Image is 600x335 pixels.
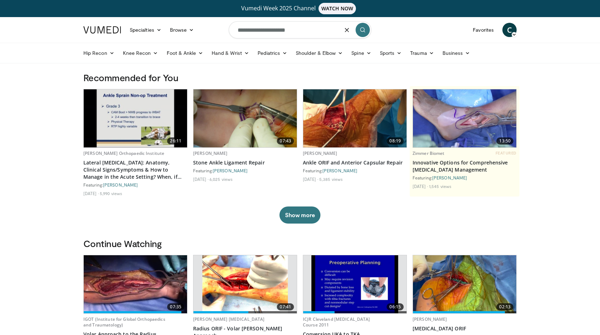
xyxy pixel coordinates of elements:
[193,89,297,147] img: 5c988a3b-ab12-4801-b86e-0073d8051b9e.620x360_q85_upscale.jpg
[413,89,516,147] img: ce164293-0bd9-447d-b578-fc653e6584c8.620x360_q85_upscale.jpg
[193,255,297,313] a: 07:41
[193,150,228,156] a: [PERSON_NAME]
[84,89,187,147] img: b9614b73-979d-4b28-9abd-6f23ea361d68.620x360_q85_upscale.jpg
[162,46,208,60] a: Foot & Ankle
[322,168,357,173] a: [PERSON_NAME]
[303,176,318,182] li: [DATE]
[210,176,233,182] li: 6,025 views
[387,303,404,310] span: 06:15
[193,176,208,182] li: [DATE]
[253,46,291,60] a: Pediatrics
[83,150,164,156] a: [PERSON_NAME] Orthopaedic Institute
[496,303,513,310] span: 02:13
[277,303,294,310] span: 07:41
[79,46,119,60] a: Hip Recon
[193,316,264,322] a: [PERSON_NAME] [MEDICAL_DATA]
[291,46,347,60] a: Shoulder & Elbow
[413,175,517,180] div: Featuring:
[279,206,320,224] button: Show more
[432,175,467,180] a: [PERSON_NAME]
[83,238,517,249] h3: Continue Watching
[413,255,516,313] img: 4dac7433-271a-47a6-a673-a7d23dc4c27e.620x360_q85_upscale.jpg
[303,150,337,156] a: [PERSON_NAME]
[387,137,404,145] span: 08:19
[311,255,398,313] img: 296751_0000_1.png.620x360_q85_upscale.jpg
[83,182,187,188] div: Featuring:
[83,190,99,196] li: [DATE]
[413,150,445,156] a: Zimmer Biomet
[83,26,121,33] img: VuMedi Logo
[193,159,297,166] a: Stone Ankle Ligament Repair
[303,255,407,313] a: 06:15
[469,23,498,37] a: Favorites
[496,137,513,145] span: 13:50
[429,183,451,189] li: 1,545 views
[303,168,407,173] div: Featuring:
[413,325,517,332] a: [MEDICAL_DATA] ORIF
[303,89,407,147] img: 5b51f25c-86ee-4f6c-941a-5eb7ce0fe342.620x360_q85_upscale.jpg
[193,168,297,173] div: Featuring:
[319,176,343,182] li: 5,385 views
[167,303,184,310] span: 07:35
[303,89,407,147] a: 08:19
[167,137,184,145] span: 26:11
[303,159,407,166] a: Ankle ORIF and Anterior Capsular Repair
[406,46,438,60] a: Trauma
[413,183,428,189] li: [DATE]
[84,255,187,313] a: 07:35
[166,23,198,37] a: Browse
[438,46,475,60] a: Business
[100,190,122,196] li: 5,990 views
[413,316,447,322] a: [PERSON_NAME]
[347,46,375,60] a: Spine
[207,46,253,60] a: Hand & Wrist
[319,3,356,14] span: WATCH NOW
[202,255,288,313] img: 0bb94230-a1db-477a-a18a-538924f8b4e5.620x360_q85_upscale.jpg
[277,137,294,145] span: 07:43
[376,46,406,60] a: Sports
[413,255,516,313] a: 02:13
[83,159,187,180] a: Lateral [MEDICAL_DATA]: Anatomy, Clinical Signs/Symptoms & How to Manage in the Acute Setting? Wh...
[84,89,187,147] a: 26:11
[193,89,297,147] a: 07:43
[413,159,517,173] a: Innovative Options for Comprehensive [MEDICAL_DATA] Management
[496,151,517,156] span: FEATURED
[83,72,517,83] h3: Recommended for You
[213,168,248,173] a: [PERSON_NAME]
[84,255,187,313] img: 387714e8-8cb4-4d80-8368-ba544099c42b.620x360_q85_upscale.jpg
[83,316,165,328] a: IGOT (Institute for Global Orthopaedics and Traumatology)
[103,182,138,187] a: [PERSON_NAME]
[125,23,166,37] a: Specialties
[303,316,370,328] a: ICJR Cleveland [MEDICAL_DATA] Course 2011
[119,46,162,60] a: Knee Recon
[502,23,517,37] a: C
[413,89,516,147] a: 13:50
[229,21,371,38] input: Search topics, interventions
[84,3,516,14] a: Vumedi Week 2025 ChannelWATCH NOW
